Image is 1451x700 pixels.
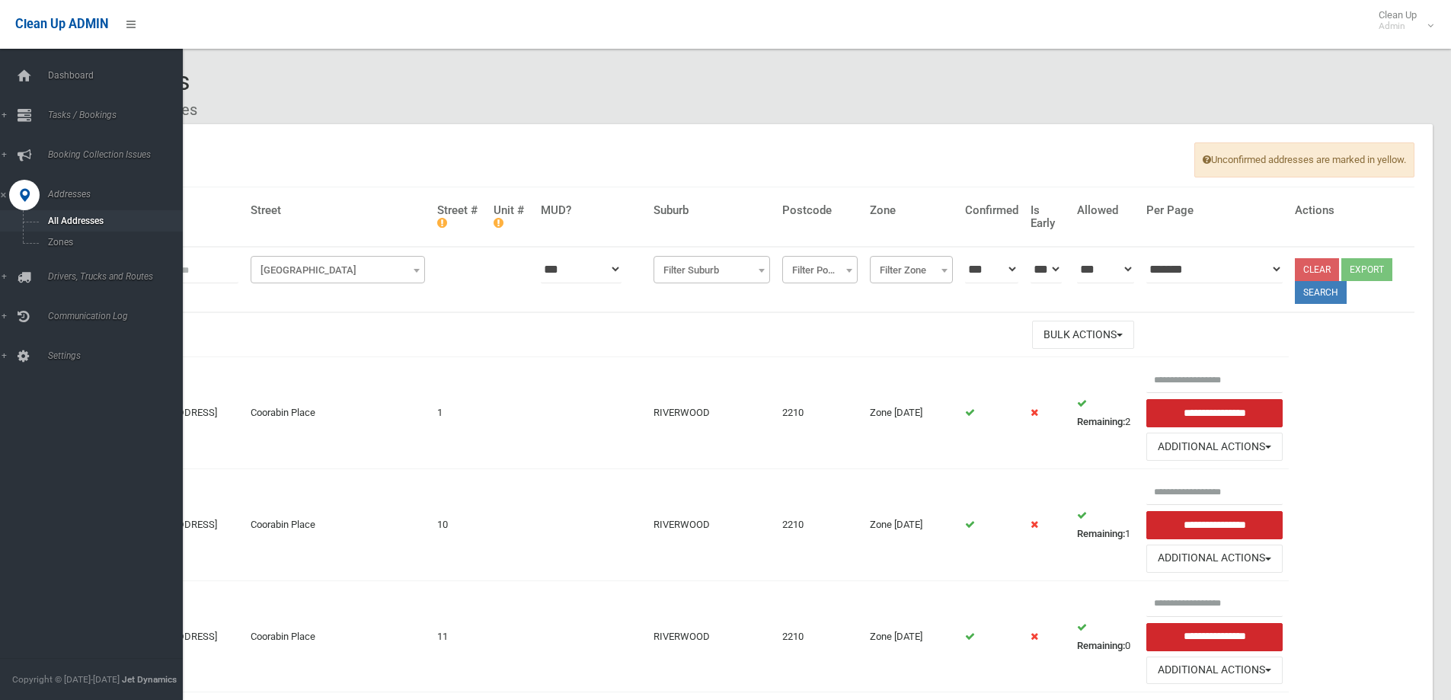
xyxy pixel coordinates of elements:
span: Filter Zone [874,260,949,281]
span: Copyright © [DATE]-[DATE] [12,674,120,685]
h4: Allowed [1077,204,1133,217]
button: Bulk Actions [1032,321,1134,349]
td: Coorabin Place [244,580,431,692]
h4: Actions [1295,204,1408,217]
strong: Remaining: [1077,640,1125,651]
span: Filter Suburb [654,256,770,283]
td: 2210 [776,469,864,581]
td: Zone [DATE] [864,580,959,692]
td: Zone [DATE] [864,469,959,581]
span: Filter Street [251,256,425,283]
strong: Remaining: [1077,416,1125,427]
td: 0 [1071,580,1139,692]
td: 11 [431,580,487,692]
span: Filter Suburb [657,260,766,281]
span: Unconfirmed addresses are marked in yellow. [1194,142,1414,177]
span: Filter Street [254,260,421,281]
h4: MUD? [541,204,642,217]
span: All Addresses [43,216,181,226]
span: Tasks / Bookings [43,110,194,120]
td: 2 [1071,357,1139,469]
td: 1 [431,357,487,469]
strong: Remaining: [1077,528,1125,539]
a: Clear [1295,258,1339,281]
small: Admin [1379,21,1417,32]
td: 2210 [776,580,864,692]
td: 2210 [776,357,864,469]
span: Clean Up [1371,9,1432,32]
td: 1 [1071,469,1139,581]
h4: Postcode [782,204,858,217]
h4: Is Early [1031,204,1066,229]
td: Coorabin Place [244,469,431,581]
span: Booking Collection Issues [43,149,194,160]
span: Addresses [43,189,194,200]
button: Search [1295,281,1347,304]
td: RIVERWOOD [647,469,776,581]
button: Export [1341,258,1392,281]
h4: Street [251,204,425,217]
button: Additional Actions [1146,545,1283,573]
h4: Confirmed [965,204,1018,217]
h4: Zone [870,204,953,217]
span: Filter Zone [870,256,953,283]
h4: Address [129,204,238,217]
span: Drivers, Trucks and Routes [43,271,194,282]
span: Filter Postcode [786,260,854,281]
td: RIVERWOOD [647,580,776,692]
span: Filter Postcode [782,256,858,283]
h4: Unit # [494,204,528,229]
span: Clean Up ADMIN [15,17,108,31]
h4: Per Page [1146,204,1283,217]
td: 10 [431,469,487,581]
td: Zone [DATE] [864,357,959,469]
td: RIVERWOOD [647,357,776,469]
span: Zones [43,237,181,248]
span: Communication Log [43,311,194,321]
td: Coorabin Place [244,357,431,469]
h4: Suburb [654,204,770,217]
button: Additional Actions [1146,433,1283,461]
h4: Street # [437,204,481,229]
span: Dashboard [43,70,194,81]
strong: Jet Dynamics [122,674,177,685]
span: Settings [43,350,194,361]
button: Additional Actions [1146,657,1283,685]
